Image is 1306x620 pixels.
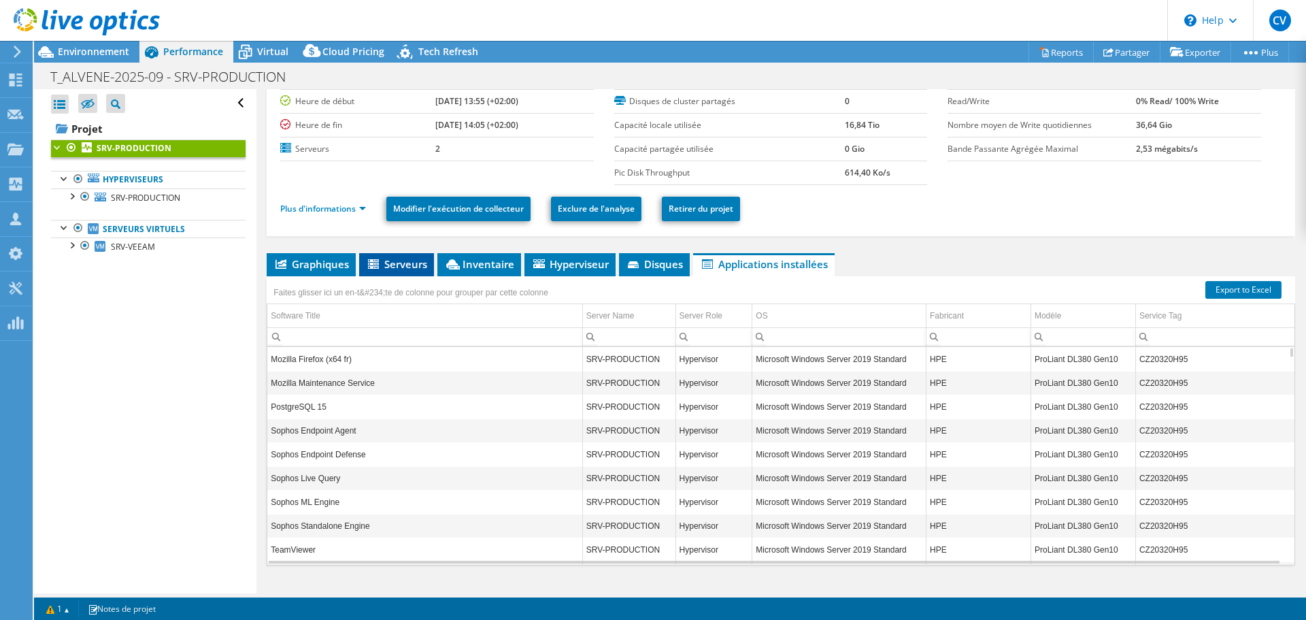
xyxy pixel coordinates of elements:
td: Column Service Tag, Value CZ20320H95 [1135,442,1294,466]
td: Column Server Role, Filter cell [675,327,752,346]
td: Column Fabricant, Value HPE [926,538,1031,561]
a: SRV-PRODUCTION [51,140,246,157]
td: Column Modèle, Value ProLiant DL380 Gen10 [1031,419,1135,442]
h1: T_ALVENE-2025-09 - SRV-PRODUCTION [44,69,307,84]
div: Modèle [1035,308,1061,324]
td: Server Role Column [675,304,752,328]
b: 2,53 mégabits/s [1136,143,1198,154]
td: Column Fabricant, Value HPE [926,371,1031,395]
td: Column OS, Filter cell [752,327,926,346]
td: Column OS, Value Microsoft Windows Server 2019 Standard [752,419,926,442]
td: Column Server Role, Value Hypervisor [675,442,752,466]
td: Column OS, Value Microsoft Windows Server 2019 Standard [752,371,926,395]
td: Column Server Role, Value Hypervisor [675,514,752,538]
td: Column Modèle, Value ProLiant DL380 Gen10 [1031,538,1135,561]
td: Column Modèle, Value ProLiant DL380 Gen10 [1031,347,1135,371]
td: Column Modèle, Value ProLiant DL380 Gen10 [1031,466,1135,490]
b: 36,64 Gio [1136,119,1172,131]
label: Bande Passante Agrégée Maximal [948,142,1136,156]
td: Column Service Tag, Value CZ20320H95 [1135,538,1294,561]
a: Modifier l'exécution de collecteur [386,197,531,221]
td: Column Service Tag, Filter cell [1135,327,1294,346]
td: Column Fabricant, Value HPE [926,442,1031,466]
b: 2 [435,143,440,154]
a: Hyperviseurs [51,171,246,189]
span: SRV-PRODUCTION [111,192,180,203]
td: Column OS, Value Microsoft Windows Server 2019 Standard [752,395,926,419]
span: Applications installées [700,257,828,271]
span: Virtual [257,45,288,58]
td: Column Service Tag, Value CZ20320H95 [1135,514,1294,538]
td: Column Fabricant, Value HPE [926,514,1031,538]
td: Column Fabricant, Value HPE [926,466,1031,490]
td: Column Modèle, Filter cell [1031,327,1135,346]
label: Heure de fin [280,118,435,132]
td: Column Modèle, Value ProLiant DL380 Gen10 [1031,490,1135,514]
td: Column OS, Value Microsoft Windows Server 2019 Standard [752,442,926,466]
td: Column Server Name, Value SRV-PRODUCTION [582,466,675,490]
label: Nombre moyen de Write quotidiennes [948,118,1136,132]
td: Software Title Column [267,304,582,328]
td: Column Service Tag, Value CZ20320H95 [1135,419,1294,442]
div: Server Name [586,308,635,324]
td: Column Service Tag, Value CZ20320H95 [1135,395,1294,419]
td: Column Software Title, Value Sophos ML Engine [267,490,582,514]
td: Column Modèle, Value ProLiant DL380 Gen10 [1031,514,1135,538]
td: Column Server Name, Filter cell [582,327,675,346]
td: Column Service Tag, Value CZ20320H95 [1135,466,1294,490]
b: 0 Gio [845,143,865,154]
svg: \n [1184,14,1196,27]
a: Retirer du projet [662,197,740,221]
a: 1 [37,600,79,617]
a: Exporter [1160,42,1231,63]
span: Performance [163,45,223,58]
span: Disques [626,257,683,271]
span: SRV-VEEAM [111,241,155,252]
td: Column Software Title, Value TeamViewer [267,538,582,561]
td: Column Server Name, Value SRV-PRODUCTION [582,490,675,514]
a: Projet [51,118,246,140]
div: Software Title [271,308,320,324]
td: Column Server Role, Value Hypervisor [675,538,752,561]
td: Server Name Column [582,304,675,328]
a: SRV-VEEAM [51,238,246,255]
td: Column Server Role, Value Hypervisor [675,395,752,419]
a: Serveurs virtuels [51,220,246,238]
td: Column Software Title, Value Sophos Standalone Engine [267,514,582,538]
td: Column Software Title, Value Sophos Live Query [267,466,582,490]
span: Serveurs [366,257,427,271]
td: Column Server Role, Value Hypervisor [675,371,752,395]
td: Column Service Tag, Value CZ20320H95 [1135,371,1294,395]
td: Column Server Name, Value SRV-PRODUCTION [582,419,675,442]
a: Plus [1230,42,1289,63]
div: Service Tag [1139,308,1182,324]
td: Column Server Name, Value SRV-PRODUCTION [582,371,675,395]
div: Data grid [267,276,1295,566]
td: Column OS, Value Microsoft Windows Server 2019 Standard [752,490,926,514]
div: Server Role [680,308,722,324]
td: Column OS, Value Microsoft Windows Server 2019 Standard [752,347,926,371]
td: Column OS, Value Microsoft Windows Server 2019 Standard [752,466,926,490]
span: Tech Refresh [418,45,478,58]
b: 0 [845,95,850,107]
a: Partager [1093,42,1160,63]
div: Faites glisser ici un en-t&#234;te de colonne pour grouper par cette colonne [270,283,552,302]
td: Column Server Role, Value Hypervisor [675,490,752,514]
span: Environnement [58,45,129,58]
b: 0% Read/ 100% Write [1136,95,1219,107]
b: [DATE] 13:55 (+02:00) [435,95,518,107]
label: Serveurs [280,142,435,156]
b: SRV-PRODUCTION [97,142,171,154]
a: Plus d'informations [280,203,366,214]
td: Column Server Name, Value SRV-PRODUCTION [582,514,675,538]
a: Exclure de l'analyse [551,197,641,221]
td: Column Software Title, Value Mozilla Firefox (x64 fr) [267,347,582,371]
label: Pic Disk Throughput [614,166,845,180]
label: Read/Write [948,95,1136,108]
td: Column Software Title, Value Sophos Endpoint Agent [267,419,582,442]
label: Heure de début [280,95,435,108]
td: Column Fabricant, Value HPE [926,347,1031,371]
td: Column Server Name, Value SRV-PRODUCTION [582,347,675,371]
a: Reports [1028,42,1094,63]
td: Column Fabricant, Value HPE [926,490,1031,514]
